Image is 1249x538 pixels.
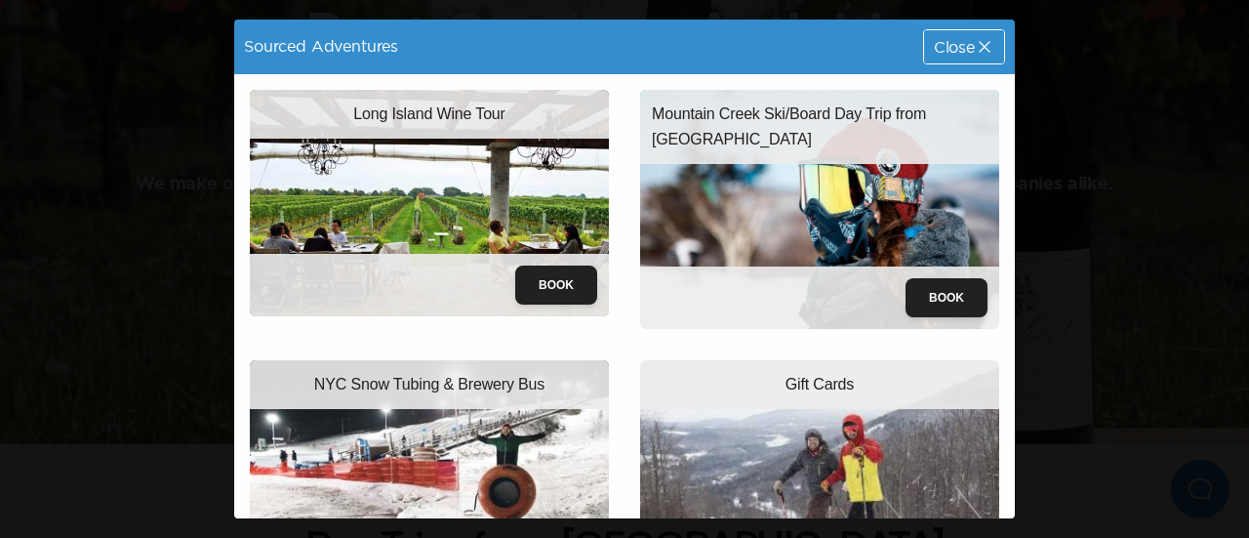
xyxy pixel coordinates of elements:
p: Gift Cards [786,372,854,397]
p: Mountain Creek Ski/Board Day Trip from [GEOGRAPHIC_DATA] [652,102,987,152]
p: Long Island Wine Tour [353,102,505,127]
img: mountain-creek-ski-trip.jpeg [640,90,999,329]
img: wine-tour-trip.jpeg [250,90,609,316]
p: NYC Snow Tubing & Brewery Bus [314,372,544,397]
div: Sourced Adventures [234,27,408,65]
button: Book [515,266,597,305]
button: Book [906,278,987,317]
span: Close [934,39,975,55]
